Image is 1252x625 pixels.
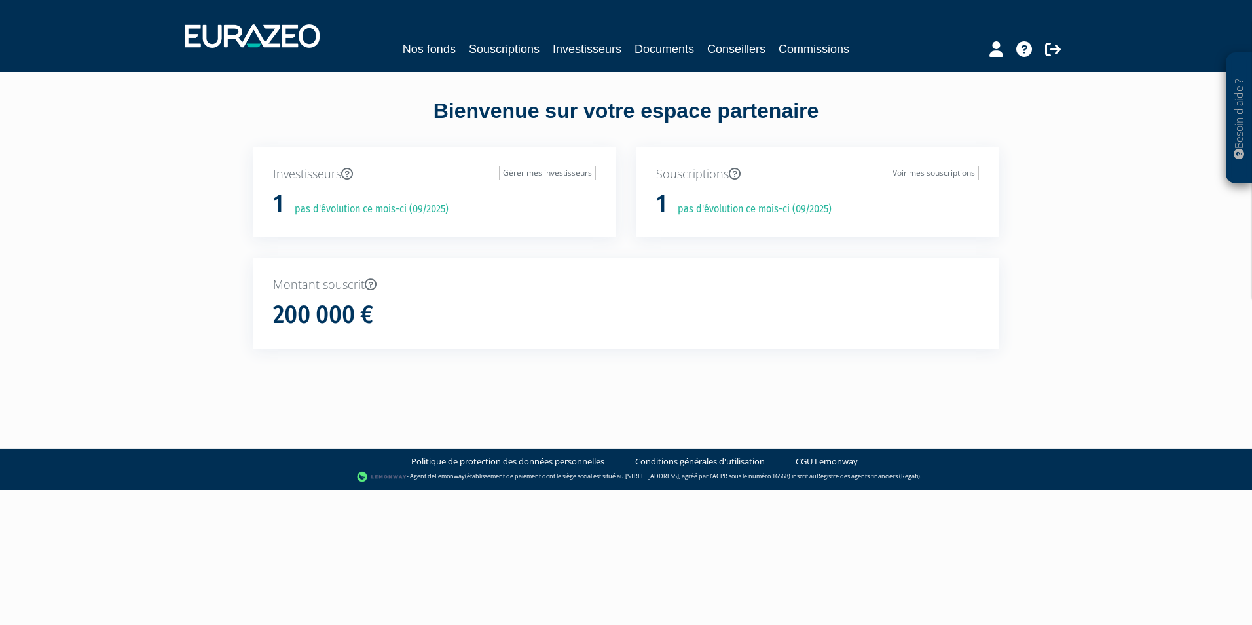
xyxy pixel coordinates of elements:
[243,96,1009,147] div: Bienvenue sur votre espace partenaire
[285,202,449,217] p: pas d'évolution ce mois-ci (09/2025)
[1232,60,1247,178] p: Besoin d'aide ?
[707,40,765,58] a: Conseillers
[499,166,596,180] a: Gérer mes investisseurs
[435,472,465,480] a: Lemonway
[469,40,540,58] a: Souscriptions
[656,166,979,183] p: Souscriptions
[411,455,604,468] a: Politique de protection des données personnelles
[796,455,858,468] a: CGU Lemonway
[273,276,979,294] p: Montant souscrit
[817,472,920,480] a: Registre des agents financiers (Regafi)
[357,470,407,483] img: logo-lemonway.png
[273,191,284,218] h1: 1
[635,40,694,58] a: Documents
[273,166,596,183] p: Investisseurs
[889,166,979,180] a: Voir mes souscriptions
[13,470,1239,483] div: - Agent de (établissement de paiement dont le siège social est situé au [STREET_ADDRESS], agréé p...
[273,301,373,329] h1: 200 000 €
[656,191,667,218] h1: 1
[553,40,621,58] a: Investisseurs
[403,40,456,58] a: Nos fonds
[635,455,765,468] a: Conditions générales d'utilisation
[779,40,849,58] a: Commissions
[669,202,832,217] p: pas d'évolution ce mois-ci (09/2025)
[185,24,320,48] img: 1732889491-logotype_eurazeo_blanc_rvb.png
